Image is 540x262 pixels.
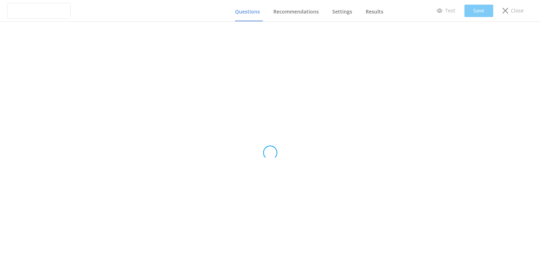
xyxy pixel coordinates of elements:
[273,8,319,15] span: Recommendations
[511,7,524,15] p: Close
[332,8,352,15] span: Settings
[235,8,260,15] span: Questions
[432,5,460,17] a: Test
[366,8,383,15] span: Results
[445,7,455,15] p: Test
